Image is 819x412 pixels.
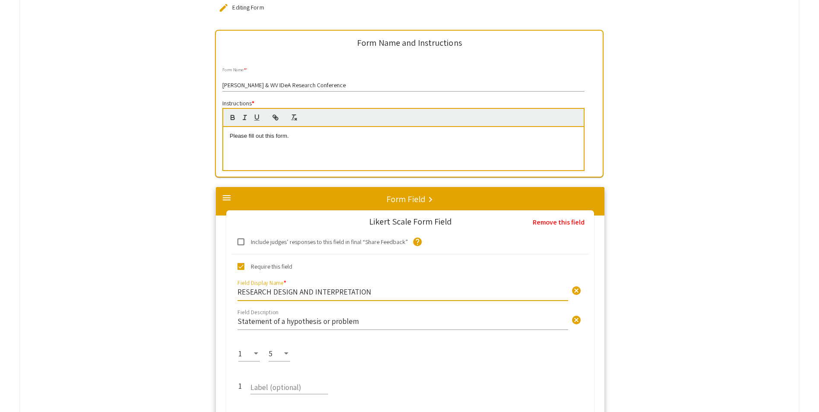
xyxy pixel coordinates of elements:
[218,3,229,13] mat-icon: edit
[222,82,585,89] input: form name
[222,108,585,171] quill-editor: instructions
[222,99,254,107] mat-label: Instructions
[230,132,577,140] p: Please fill out this form.
[357,38,462,48] h5: Form Name and Instructions
[6,373,37,406] iframe: Chat
[232,3,264,11] span: Editing Form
